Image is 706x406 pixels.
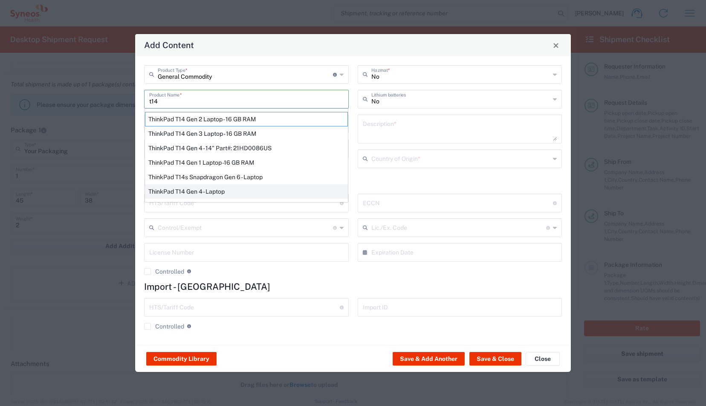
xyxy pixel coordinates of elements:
[145,184,348,199] div: ThinkPad T14 Gen 4 - Laptop
[144,281,562,292] h4: Import - [GEOGRAPHIC_DATA]
[145,155,348,170] div: ThinkPad T14 Gen 1 Laptop -16 GB RAM
[393,352,465,366] button: Save & Add Another
[144,177,562,188] h4: Export - SG
[144,39,194,51] h4: Add Content
[144,323,184,330] label: Controlled
[550,39,562,51] button: Close
[469,352,521,366] button: Save & Close
[145,112,348,126] div: ThinkPad T14 Gen 2 Laptop - 16 GB RAM
[146,352,217,366] button: Commodity Library
[145,126,348,141] div: ThinkPad T14 Gen 3 Laptop - 16 GB RAM
[145,170,348,184] div: ThinkPad T14s Snapdragon Gen 6 - Laptop
[526,352,560,366] button: Close
[144,268,184,275] label: Controlled
[145,141,348,155] div: ThinkPad T14 Gen 4 - 14" Part#: 21HD0086US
